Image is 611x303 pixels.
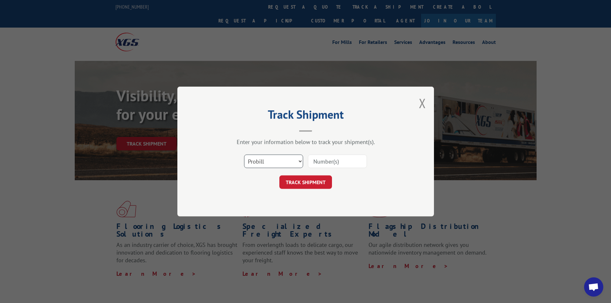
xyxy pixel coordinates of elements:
[308,155,367,168] input: Number(s)
[209,110,402,122] h2: Track Shipment
[279,175,332,189] button: TRACK SHIPMENT
[209,138,402,146] div: Enter your information below to track your shipment(s).
[419,95,426,112] button: Close modal
[584,277,603,297] div: Open chat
